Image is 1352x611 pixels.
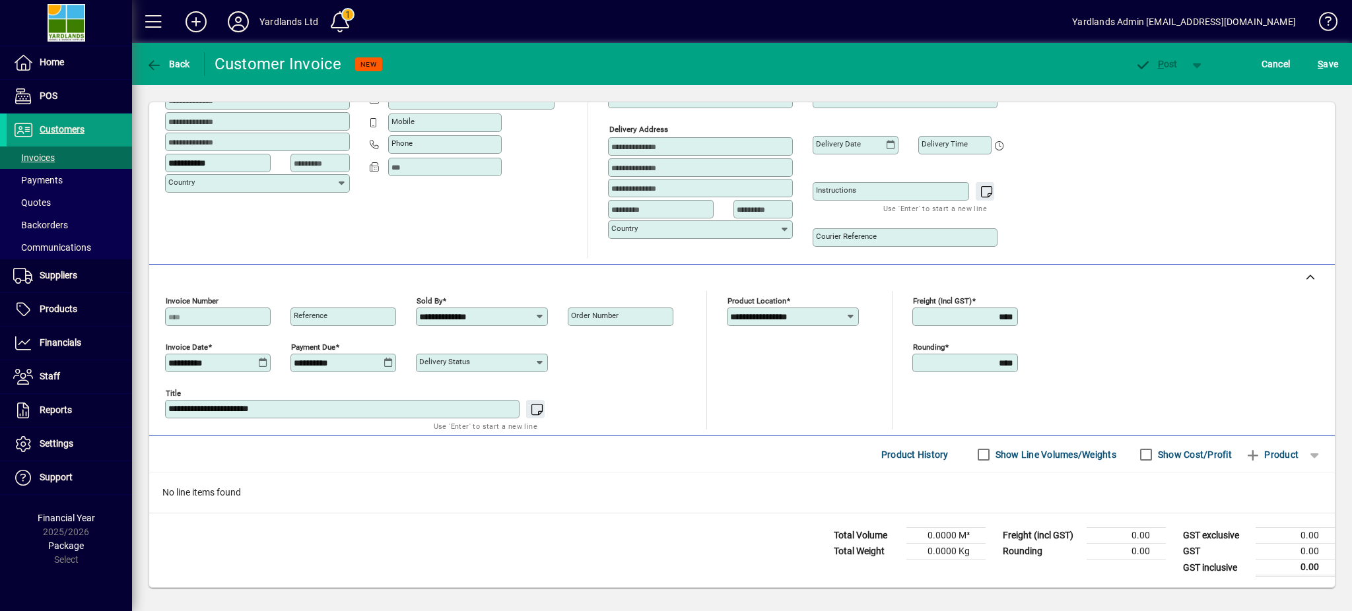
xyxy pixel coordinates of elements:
div: Yardlands Ltd [259,11,318,32]
label: Show Cost/Profit [1155,448,1232,461]
a: POS [7,80,132,113]
mat-label: Instructions [816,185,856,195]
mat-label: Delivery status [419,357,470,366]
span: Product History [881,444,949,465]
span: ave [1318,53,1338,75]
mat-label: Delivery time [922,139,968,148]
span: Backorders [13,220,68,230]
div: Yardlands Admin [EMAIL_ADDRESS][DOMAIN_NAME] [1072,11,1296,32]
a: Reports [7,394,132,427]
mat-label: Invoice number [166,296,219,305]
span: Cancel [1262,53,1291,75]
td: 0.00 [1087,528,1166,544]
button: Product History [876,443,954,466]
button: Post [1128,52,1184,76]
mat-label: Product location [727,296,786,305]
button: Cancel [1258,52,1294,76]
mat-label: Country [168,177,195,187]
mat-label: Rounding [913,342,945,352]
mat-label: Invoice date [166,342,208,352]
mat-label: Reference [294,311,327,320]
span: Home [40,57,64,67]
a: Backorders [7,214,132,236]
span: Reports [40,404,72,415]
button: Save [1314,52,1341,76]
td: 0.00 [1256,528,1335,544]
td: 0.00 [1087,544,1166,560]
mat-label: Delivery date [816,139,861,148]
a: Quotes [7,191,132,214]
span: Product [1245,444,1299,465]
td: GST inclusive [1176,560,1256,576]
button: Profile [217,10,259,34]
span: Settings [40,438,73,449]
mat-label: Payment due [291,342,335,352]
mat-label: Phone [391,139,413,148]
mat-label: Order number [571,311,619,320]
td: Rounding [996,544,1087,560]
a: Communications [7,236,132,259]
span: NEW [360,60,377,69]
mat-label: Mobile [391,117,415,126]
td: Total Volume [827,528,906,544]
div: No line items found [149,472,1335,513]
span: P [1158,59,1164,69]
a: Financials [7,327,132,360]
a: Staff [7,360,132,393]
span: Financials [40,337,81,348]
span: Suppliers [40,270,77,280]
span: Quotes [13,197,51,208]
a: Home [7,46,132,79]
span: Financial Year [38,513,95,523]
td: GST exclusive [1176,528,1256,544]
td: Total Weight [827,544,906,560]
mat-label: Sold by [417,296,442,305]
div: Customer Invoice [215,53,342,75]
span: Package [48,540,84,551]
span: ost [1135,59,1178,69]
span: Invoices [13,152,55,163]
span: Back [146,59,190,69]
span: Payments [13,175,63,185]
button: Add [175,10,217,34]
a: Suppliers [7,259,132,292]
span: Staff [40,371,60,381]
a: Invoices [7,146,132,169]
mat-label: Country [611,224,638,233]
td: Freight (incl GST) [996,528,1087,544]
mat-label: Title [166,389,181,398]
span: POS [40,90,57,101]
td: 0.00 [1256,544,1335,560]
a: Products [7,293,132,326]
mat-label: Freight (incl GST) [913,296,972,305]
span: Customers [40,124,84,135]
a: Settings [7,428,132,461]
a: Knowledge Base [1309,3,1335,46]
span: S [1318,59,1323,69]
button: Back [143,52,193,76]
td: 0.0000 M³ [906,528,986,544]
app-page-header-button: Back [132,52,205,76]
button: Product [1238,443,1305,466]
label: Show Line Volumes/Weights [993,448,1116,461]
mat-hint: Use 'Enter' to start a new line [883,201,987,216]
td: 0.0000 Kg [906,544,986,560]
a: Payments [7,169,132,191]
td: GST [1176,544,1256,560]
span: Support [40,472,73,482]
mat-label: Courier Reference [816,232,877,241]
td: 0.00 [1256,560,1335,576]
span: Products [40,304,77,314]
a: Support [7,461,132,494]
mat-hint: Use 'Enter' to start a new line [434,418,537,434]
span: Communications [13,242,91,253]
